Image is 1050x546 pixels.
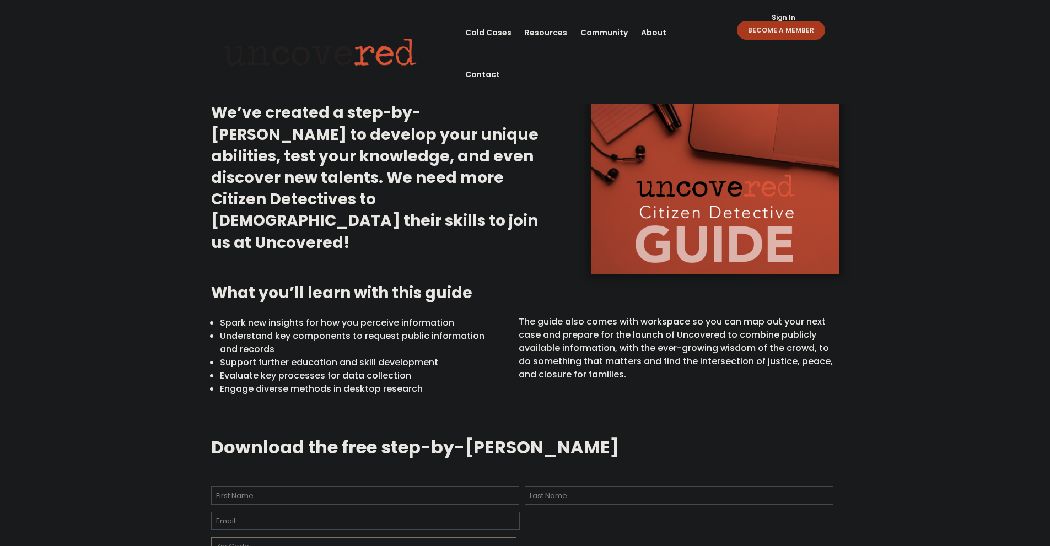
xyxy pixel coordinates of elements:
[211,282,839,309] h4: What you’ll learn with this guide
[525,12,567,53] a: Resources
[580,12,628,53] a: Community
[211,512,520,530] input: Email
[737,21,825,40] a: BECOME A MEMBER
[220,329,503,356] p: Understand key components to request public information and records
[465,53,500,95] a: Contact
[465,12,511,53] a: Cold Cases
[525,486,833,505] input: Last Name
[211,486,520,505] input: First Name
[220,316,503,329] p: Spark new insights for how you perceive information
[211,435,839,466] h3: Download the free step-by-[PERSON_NAME]
[766,14,801,21] a: Sign In
[641,12,666,53] a: About
[519,315,833,381] span: The guide also comes with workspace so you can map out your next case and prepare for the launch ...
[214,30,426,73] img: Uncovered logo
[220,382,503,396] p: Engage diverse methods in desktop research
[220,356,503,369] p: Support further education and skill development
[220,369,503,382] p: Evaluate key processes for data collection
[211,102,552,258] h4: We’ve created a step-by-[PERSON_NAME] to develop your unique abilities, test your knowledge, and ...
